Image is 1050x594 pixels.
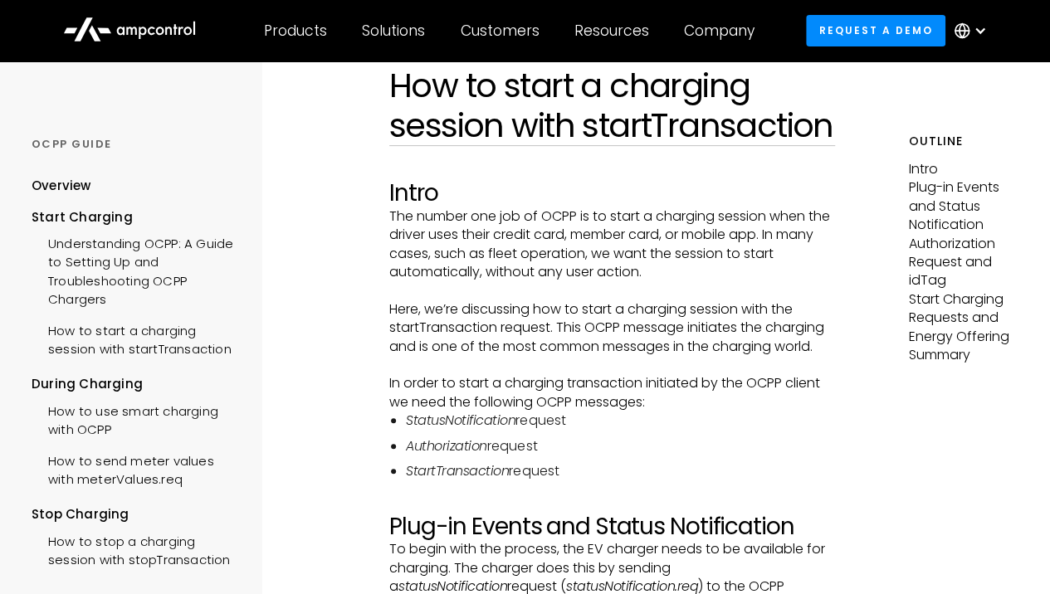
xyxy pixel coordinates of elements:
[406,436,487,455] em: Authorization
[32,524,242,574] a: How to stop a charging session with stopTransaction
[362,22,425,40] div: Solutions
[32,505,242,523] div: Stop Charging
[909,178,1018,234] p: Plug-in Events and Status Notification
[461,22,540,40] div: Customers
[806,15,945,46] a: Request a demo
[406,461,509,480] em: StartTransaction
[389,374,835,411] p: In order to start a charging transaction initiated by the OCPP client we need the following OCPP ...
[389,281,835,299] p: ‍
[32,177,91,195] div: Overview
[909,346,1018,364] p: Summary
[406,437,835,455] li: request
[389,66,835,145] h1: How to start a charging session with startTransaction
[32,375,242,393] div: During Charging
[389,207,835,282] p: The number one job of OCPP is to start a charging session when the driver uses their credit card,...
[389,513,835,541] h2: Plug-in Events and Status Notification
[574,22,649,40] div: Resources
[32,394,242,444] a: How to use smart charging with OCPP
[684,22,755,40] div: Company
[406,462,835,480] li: request
[406,411,835,430] li: request
[909,133,1018,150] h5: Outline
[264,22,327,40] div: Products
[389,179,835,207] h2: Intro
[389,494,835,512] p: ‍
[32,314,242,363] a: How to start a charging session with startTransaction
[32,226,242,314] a: Understanding OCPP: A Guide to Setting Up and Troubleshooting OCPP Chargers
[909,235,1018,290] p: Authorization Request and idTag
[406,411,515,430] em: StatusNotification
[32,444,242,494] a: How to send meter values with meterValues.req
[389,356,835,374] p: ‍
[909,160,1018,178] p: Intro
[32,177,91,207] a: Overview
[389,300,835,356] p: Here, we’re discussing how to start a charging session with the startTransaction request. This OC...
[32,208,242,226] div: Start Charging
[909,290,1018,346] p: Start Charging Requests and Energy Offering
[32,137,242,152] div: OCPP GUIDE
